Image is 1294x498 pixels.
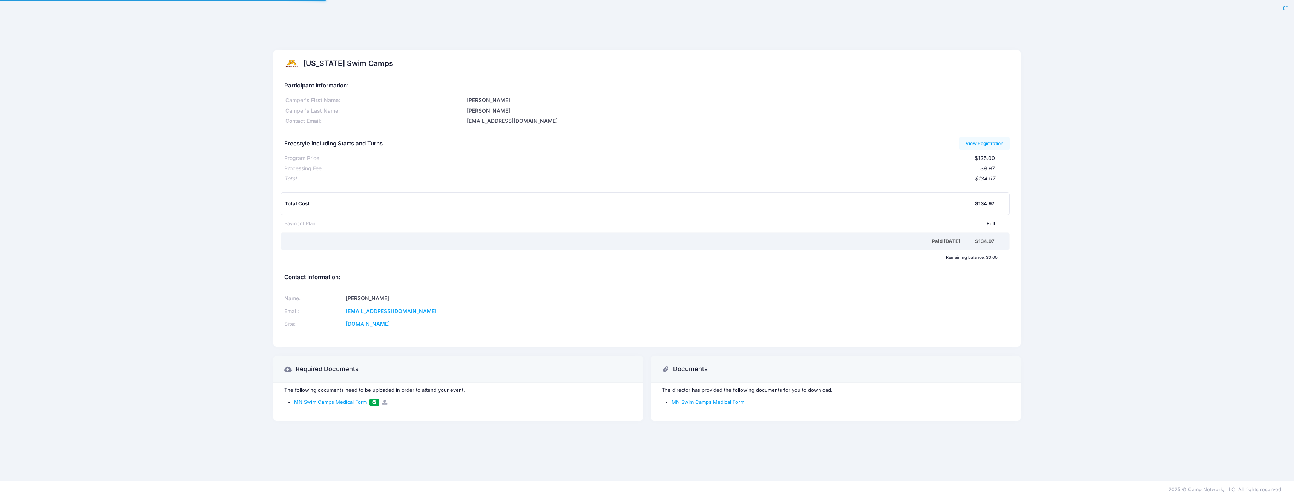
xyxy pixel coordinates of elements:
div: [PERSON_NAME] [466,96,1010,104]
h3: Required Documents [296,365,359,373]
h5: Contact Information: [284,274,1010,281]
p: The director has provided the following documents for you to download. [662,386,1010,394]
div: Camper's Last Name: [284,107,466,115]
div: Processing Fee [284,165,322,173]
h3: Documents [673,365,708,373]
span: MN Swim Camps Medical Form [294,399,367,405]
div: $134.97 [296,175,995,183]
p: The following documents need to be uploaded in order to attend your event. [284,386,632,394]
div: $9.97 [322,165,995,173]
div: Total Cost [285,200,975,208]
div: Remaining balance: $0.00 [281,255,1001,260]
h5: Participant Information: [284,82,1010,89]
a: [DOMAIN_NAME] [346,321,390,327]
div: Payment Plan [284,220,316,228]
h2: [US_STATE] Swim Camps [303,59,393,68]
td: [PERSON_NAME] [343,292,637,305]
a: View Registration [959,137,1010,150]
div: $134.97 [975,238,995,245]
a: [EMAIL_ADDRESS][DOMAIN_NAME] [346,308,437,314]
h5: Freestyle including Starts and Turns [284,141,383,147]
div: Full [316,220,995,228]
a: MN Swim Camps Medical Form [672,399,744,405]
span: $125.00 [975,155,995,161]
td: Site: [284,318,343,330]
a: MN Swim Camps Medical Form [294,399,379,405]
div: Camper's First Name: [284,96,466,104]
div: [PERSON_NAME] [466,107,1010,115]
div: Paid [DATE] [286,238,975,245]
div: [EMAIL_ADDRESS][DOMAIN_NAME] [466,117,1010,125]
div: Total [284,175,296,183]
div: Program Price [284,154,319,162]
td: Name: [284,292,343,305]
div: $134.97 [975,200,995,208]
td: Email: [284,305,343,318]
div: Contact Email: [284,117,466,125]
span: 2025 © Camp Network, LLC. All rights reserved. [1168,486,1283,492]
